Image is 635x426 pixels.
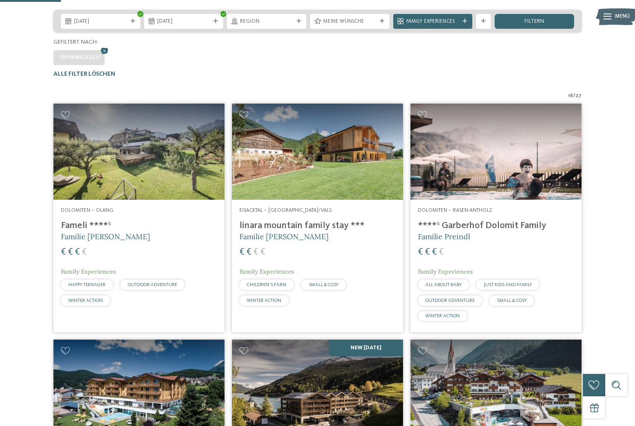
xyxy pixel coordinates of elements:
span: JUST KIDS AND FAMILY [484,282,532,287]
span: € [75,248,80,257]
span: € [239,248,245,257]
span: € [260,248,265,257]
a: Familienhotels gesucht? Hier findet ihr die besten! Dolomiten – Rasen-Antholz ****ˢ Garberhof Dol... [410,104,582,332]
span: € [418,248,423,257]
span: 16 [568,92,573,100]
span: Familie [PERSON_NAME] [239,232,329,241]
img: Familienhotels gesucht? Hier findet ihr die besten! [53,104,225,200]
span: OUTDOOR ADVENTURE [425,298,475,303]
span: Region [240,18,293,26]
span: WINTER ACTION [247,298,281,303]
span: Family Experiences [418,268,473,275]
span: CHILDREN’S FARM [247,282,286,287]
a: Familienhotels gesucht? Hier findet ihr die besten! Eisacktal – [GEOGRAPHIC_DATA]/Vals linara mou... [232,104,403,332]
span: OUTDOOR ADVENTURE [128,282,177,287]
span: € [253,248,258,257]
span: 27 [575,92,582,100]
span: € [82,248,87,257]
span: Familie Preindl [418,232,470,241]
span: SMALL & COSY [497,298,527,303]
span: HAPPY TEENAGER [68,282,106,287]
span: € [246,248,251,257]
span: Meine Wünsche [323,18,377,26]
h4: ****ˢ Garberhof Dolomit Family [418,220,574,231]
span: [DATE] [74,18,127,26]
span: Dolomiten – Olang [61,208,113,213]
span: Family Experiences [61,268,116,275]
span: SMALL & COSY [309,282,338,287]
span: € [61,248,66,257]
span: WINTER ACTION [425,314,460,318]
span: € [439,248,444,257]
span: Familie [PERSON_NAME] [61,232,150,241]
span: € [68,248,73,257]
span: ALL ABOUT BABY [425,282,462,287]
span: Family Experiences [406,18,460,26]
span: [DATE] [157,18,211,26]
img: Familienhotels gesucht? Hier findet ihr die besten! [232,104,403,200]
span: / [573,92,575,100]
span: € [425,248,430,257]
span: Eisacktal – [GEOGRAPHIC_DATA]/Vals [239,208,331,213]
span: € [432,248,437,257]
span: Family Experiences [239,268,294,275]
span: filtern [524,19,544,25]
span: WINTER ACTION [68,298,103,303]
span: Gefiltert nach: [53,39,98,45]
img: Familienhotels gesucht? Hier findet ihr die besten! [410,104,582,200]
h4: linara mountain family stay *** [239,220,396,231]
a: Familienhotels gesucht? Hier findet ihr die besten! Dolomiten – Olang Fameli ****ˢ Familie [PERSO... [53,104,225,332]
span: Alle Filter löschen [53,71,115,77]
span: Dolomiten – Rasen-Antholz [418,208,492,213]
span: Öffnungszeit [59,54,101,60]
